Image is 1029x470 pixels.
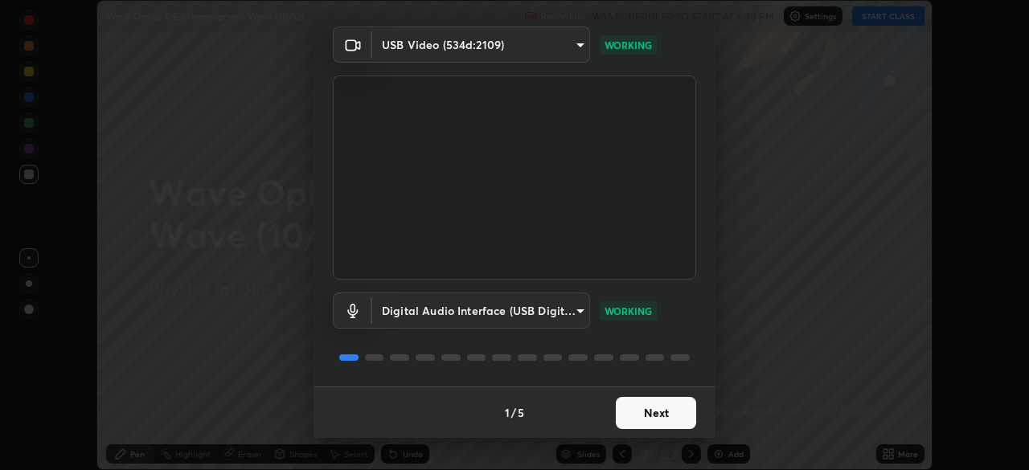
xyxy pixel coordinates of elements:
h4: 1 [505,404,510,421]
div: USB Video (534d:2109) [372,27,590,63]
p: WORKING [605,38,652,52]
button: Next [616,397,696,429]
h4: 5 [518,404,524,421]
div: USB Video (534d:2109) [372,292,590,329]
p: WORKING [605,304,652,318]
h4: / [511,404,516,421]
